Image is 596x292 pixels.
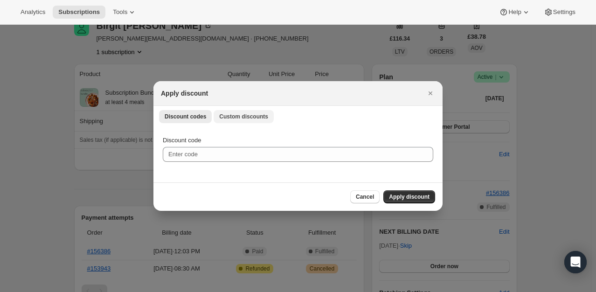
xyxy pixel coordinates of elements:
span: Help [508,8,521,16]
button: Tools [107,6,142,19]
button: Custom discounts [214,110,274,123]
button: Help [493,6,536,19]
span: Subscriptions [58,8,100,16]
button: Cancel [350,190,380,203]
input: Enter code [163,147,433,162]
span: Analytics [21,8,45,16]
span: Apply discount [389,193,430,201]
span: Custom discounts [219,113,268,120]
button: Analytics [15,6,51,19]
div: Open Intercom Messenger [564,251,587,273]
span: Cancel [356,193,374,201]
span: Settings [553,8,575,16]
button: Settings [538,6,581,19]
button: Subscriptions [53,6,105,19]
span: Discount codes [165,113,206,120]
button: Discount codes [159,110,212,123]
span: Discount code [163,137,201,144]
button: Close [424,87,437,100]
span: Tools [113,8,127,16]
h2: Apply discount [161,89,208,98]
div: Discount codes [153,126,443,182]
button: Apply discount [383,190,435,203]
